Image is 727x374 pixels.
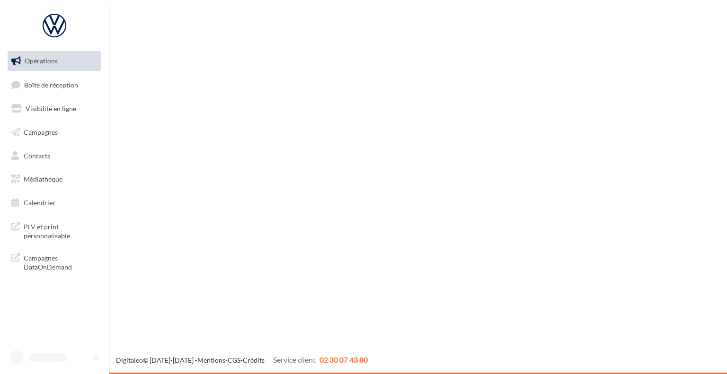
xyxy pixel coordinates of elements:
span: Campagnes [24,128,58,136]
span: Médiathèque [24,175,62,183]
span: Opérations [25,57,58,65]
a: Calendrier [6,193,103,213]
a: Digitaleo [116,356,143,364]
span: Contacts [24,151,50,159]
span: PLV et print personnalisable [24,220,98,241]
a: Mentions [197,356,225,364]
span: Service client [273,355,316,364]
a: Contacts [6,146,103,166]
a: CGS [228,356,240,364]
span: Boîte de réception [24,80,78,88]
span: Campagnes DataOnDemand [24,252,98,272]
span: Visibilité en ligne [26,104,76,113]
span: © [DATE]-[DATE] - - - [116,356,368,364]
a: Boîte de réception [6,75,103,95]
a: Visibilité en ligne [6,99,103,119]
span: Calendrier [24,199,55,207]
a: Opérations [6,51,103,71]
a: Médiathèque [6,169,103,189]
a: Campagnes DataOnDemand [6,248,103,276]
a: Crédits [243,356,265,364]
a: PLV et print personnalisable [6,217,103,244]
a: Campagnes [6,122,103,142]
span: 02 30 07 43 80 [319,355,368,364]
